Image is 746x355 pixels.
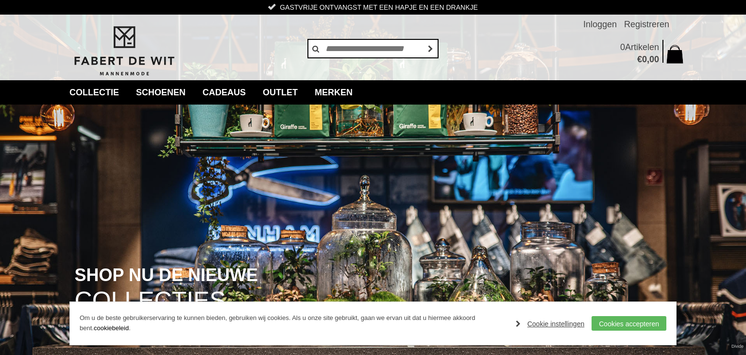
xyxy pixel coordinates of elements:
[94,324,129,332] a: cookiebeleid
[625,42,659,52] span: Artikelen
[637,54,642,64] span: €
[583,15,617,34] a: Inloggen
[195,80,253,105] a: Cadeaus
[642,54,647,64] span: 0
[647,54,649,64] span: ,
[129,80,193,105] a: Schoenen
[80,313,506,334] p: Om u de beste gebruikerservaring te kunnen bieden, gebruiken wij cookies. Als u onze site gebruik...
[75,288,226,313] span: COLLECTIES
[516,317,585,331] a: Cookie instellingen
[731,340,744,353] a: Divide
[75,266,258,284] span: SHOP NU DE NIEUWE
[62,80,126,105] a: collectie
[307,80,360,105] a: Merken
[649,54,659,64] span: 00
[69,25,179,77] img: Fabert de Wit
[255,80,305,105] a: Outlet
[620,42,625,52] span: 0
[592,316,666,331] a: Cookies accepteren
[624,15,669,34] a: Registreren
